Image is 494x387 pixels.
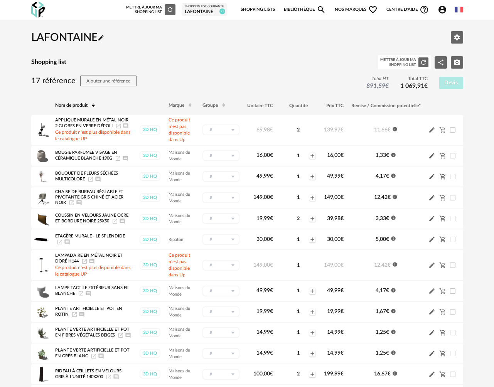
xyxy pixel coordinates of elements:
[439,173,446,179] span: Cart Minus icon
[341,262,344,268] span: €
[439,262,446,268] span: Cart Minus icon
[256,350,273,356] span: 14,99
[270,195,273,200] span: €
[169,150,190,161] span: Maisons du Monde
[270,288,273,293] span: €
[55,286,130,296] span: Lampe tactile extérieur sans fil blanche
[376,153,389,158] span: 1,33
[420,60,427,64] span: Refresh icon
[327,216,344,221] span: 39,98
[31,58,66,66] h4: Shopping list
[376,237,389,242] span: 5,00
[202,192,239,203] div: Sélectionner un groupe
[435,56,447,69] button: Share Variant icon
[288,308,308,315] div: 1
[55,103,88,108] span: Nom de produit
[309,236,315,242] span: Plus icon
[391,152,396,157] span: Information icon
[288,236,308,242] div: 1
[388,127,391,133] span: €
[400,76,428,82] span: Total TTC
[386,5,429,14] span: Centre d'aideHelp Circle Outline icon
[309,309,315,315] span: Plus icon
[202,213,239,224] div: Sélectionner un groupe
[33,304,49,320] img: Product pack shot
[139,328,161,337] a: 3D HQ
[439,77,463,89] button: Devis
[140,286,160,295] div: 3D HQ
[309,195,315,201] span: Plus icon
[374,127,391,133] span: 11,66
[139,261,161,269] a: 3D HQ
[391,236,396,241] span: Information icon
[420,5,429,14] span: Help Circle Outline icon
[270,173,273,179] span: €
[366,83,389,89] span: 891,59
[317,5,326,14] span: Magnify icon
[140,125,160,134] div: 3D HQ
[428,288,435,294] span: Pencil icon
[376,330,389,335] span: 1,25
[270,262,273,268] span: €
[324,371,344,377] span: 199,99
[327,350,344,356] span: 14,99
[140,349,160,358] div: 3D HQ
[428,308,435,315] span: Pencil icon
[33,325,49,341] img: Product pack shot
[437,59,444,65] span: Share Variant icon
[126,4,175,15] div: Mettre à jour ma Shopping List
[309,371,315,377] span: Plus icon
[169,369,190,380] span: Maisons du Monde
[71,312,78,316] span: Launch icon
[185,5,224,15] a: Shopping List courante LAFONTAINE 23
[428,152,435,159] span: Pencil icon
[428,126,435,133] span: Pencil icon
[368,5,378,14] span: Heart Outline icon
[55,118,128,128] span: Applique murale en métal noir 2 globes en verre dépoli
[219,8,225,14] span: 23
[112,219,118,223] a: Launch icon
[391,308,396,313] span: Information icon
[374,371,391,377] span: 16,67
[400,83,428,89] span: 1 069,91
[256,216,273,221] span: 19,99
[341,127,344,133] span: €
[320,96,347,115] th: Prix TTC
[89,259,95,263] span: Ajouter un commentaire
[169,306,190,317] span: Maisons du Monde
[115,156,121,160] a: Launch icon
[55,130,130,141] span: Ce produit n’est plus disponible dans le catalogue UP
[288,371,308,377] div: 2
[33,366,49,382] img: Product pack shot
[69,200,75,205] a: Launch icon
[366,76,389,82] span: Total HT
[55,254,123,264] span: Lampadaire en métal noir et doré H144
[140,214,160,223] div: 3D HQ
[202,171,239,182] div: Sélectionner un groupe
[243,96,277,115] th: Unitaire TTC
[119,219,125,223] span: Ajouter un commentaire
[288,194,308,200] div: 1
[309,173,315,180] span: Plus icon
[140,172,160,181] div: 3D HQ
[270,237,273,242] span: €
[185,5,224,8] div: Shopping List courante
[139,151,161,160] a: 3D HQ
[78,291,84,295] a: Launch icon
[392,262,398,267] span: Information icon
[451,56,463,69] button: Camera icon
[55,150,117,160] span: Bougie parfumée visage en céramique blanche 190g
[81,259,88,263] span: Launch icon
[439,216,446,221] span: Cart Minus icon
[55,171,118,181] span: Bouquet de fleurs séchées multicolore
[288,288,308,294] div: 1
[288,350,308,356] div: 1
[374,262,391,268] span: 12,42
[439,350,446,356] span: Cart Minus icon
[256,330,273,335] span: 14,99
[341,237,344,242] span: €
[270,350,273,356] span: €
[388,195,391,200] span: €
[270,127,273,133] span: €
